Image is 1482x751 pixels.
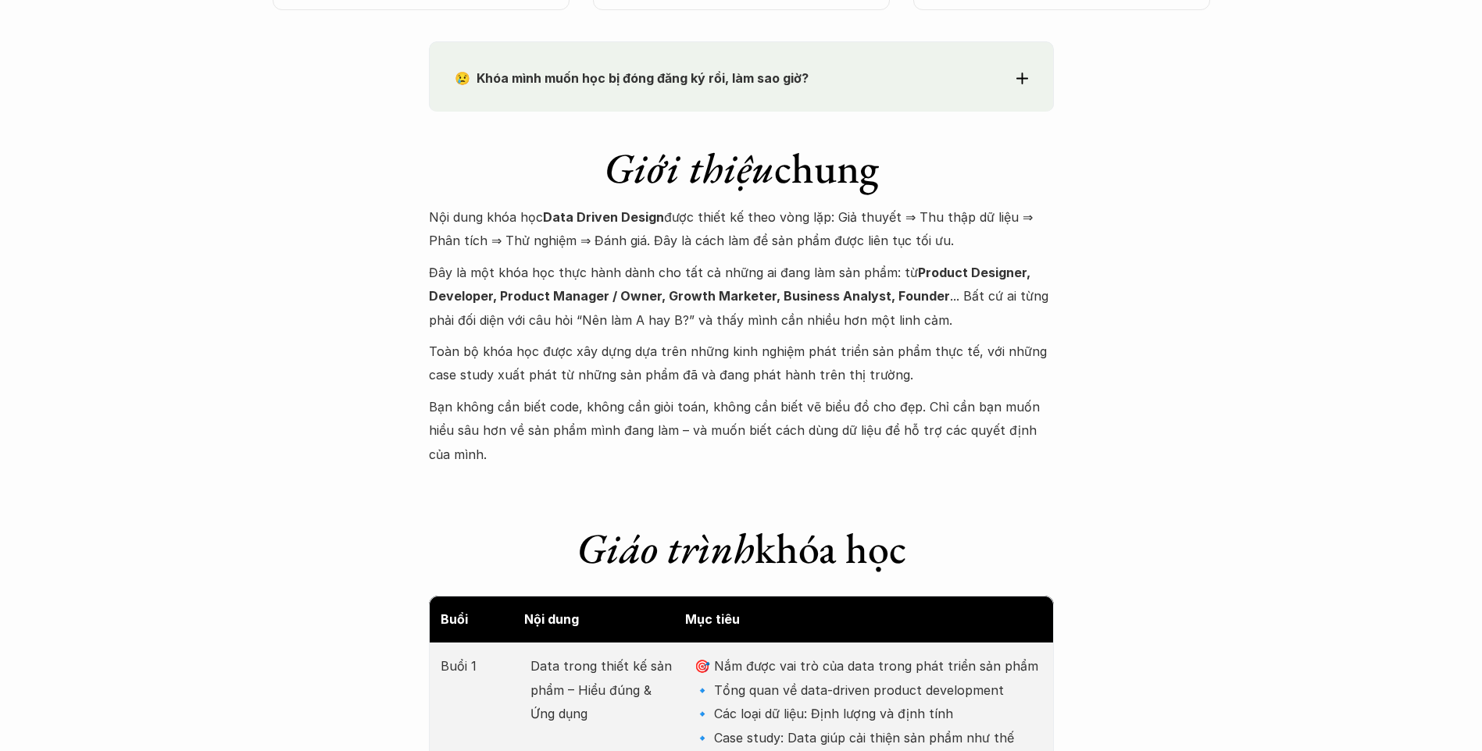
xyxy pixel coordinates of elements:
[685,611,740,627] strong: Mục tiêu
[441,654,515,678] p: Buổi 1
[429,523,1054,574] h1: khóa học
[455,70,809,86] strong: 😢 Khóa mình muốn học bị đóng đăng ký rồi, làm sao giờ?
[543,209,664,225] strong: Data Driven Design
[530,654,679,725] p: Data trong thiết kế sản phẩm – Hiểu đúng & Ứng dụng
[604,141,774,195] em: Giới thiệu
[577,521,755,575] em: Giáo trình
[429,143,1054,194] h1: chung
[429,205,1054,253] p: Nội dung khóa học được thiết kế theo vòng lặp: Giả thuyết ⇒ Thu thập dữ liệu ⇒ Phân tích ⇒ Thử ng...
[441,611,468,627] strong: Buổi
[429,340,1054,387] p: Toàn bộ khóa học được xây dựng dựa trên những kinh nghiệm phát triển sản phẩm thực tế, với những ...
[524,611,579,627] strong: Nội dung
[429,395,1054,466] p: Bạn không cần biết code, không cần giỏi toán, không cần biết vẽ biểu đồ cho đẹp. Chỉ cần bạn muốn...
[429,261,1054,332] p: Đây là một khóa học thực hành dành cho tất cả những ai đang làm sản phẩm: từ ... Bất cứ ai từng p...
